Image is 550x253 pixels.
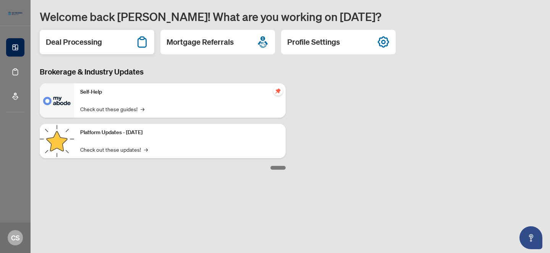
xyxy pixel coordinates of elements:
img: Self-Help [40,83,74,118]
span: CS [11,232,20,243]
h1: Welcome back [PERSON_NAME]! What are you working on [DATE]? [40,9,541,24]
h2: Mortgage Referrals [167,37,234,47]
span: → [141,105,144,113]
a: Check out these guides!→ [80,105,144,113]
img: logo [6,10,24,17]
img: Platform Updates - September 16, 2025 [40,124,74,158]
button: Open asap [519,226,542,249]
p: Platform Updates - [DATE] [80,128,280,137]
span: → [144,145,148,154]
span: pushpin [273,86,283,96]
h2: Deal Processing [46,37,102,47]
h2: Profile Settings [287,37,340,47]
h3: Brokerage & Industry Updates [40,66,286,77]
a: Check out these updates!→ [80,145,148,154]
p: Self-Help [80,88,280,96]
